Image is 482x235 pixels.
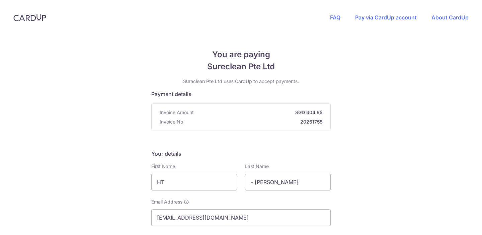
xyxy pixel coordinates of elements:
[151,209,331,226] input: Email address
[151,90,331,98] h5: Payment details
[151,174,237,190] input: First name
[355,14,417,21] a: Pay via CardUp account
[151,150,331,158] h5: Your details
[431,14,469,21] a: About CardUp
[151,78,331,85] p: Sureclean Pte Ltd uses CardUp to accept payments.
[196,109,322,116] strong: SGD 604.95
[160,119,183,125] span: Invoice No
[13,13,46,21] img: CardUp
[151,61,331,73] span: Sureclean Pte Ltd
[245,174,331,190] input: Last name
[151,163,175,170] label: First Name
[151,199,182,205] span: Email Address
[151,49,331,61] span: You are paying
[330,14,340,21] a: FAQ
[160,109,194,116] span: Invoice Amount
[186,119,322,125] strong: 20261755
[245,163,269,170] label: Last Name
